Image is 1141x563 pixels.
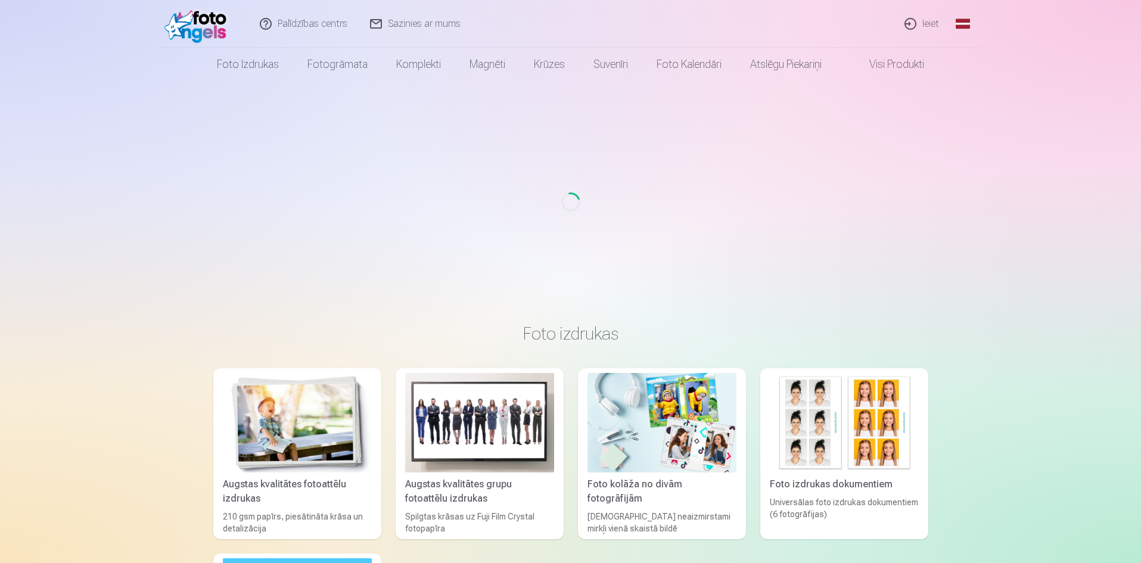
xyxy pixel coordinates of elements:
img: /fa1 [164,5,233,43]
img: Augstas kvalitātes grupu fotoattēlu izdrukas [405,373,554,472]
div: Foto izdrukas dokumentiem [765,477,924,492]
div: [DEMOGRAPHIC_DATA] neaizmirstami mirkļi vienā skaistā bildē [583,511,741,534]
h3: Foto izdrukas [223,323,919,344]
a: Foto izdrukas [203,48,293,81]
a: Foto izdrukas dokumentiemFoto izdrukas dokumentiemUniversālas foto izdrukas dokumentiem (6 fotogr... [760,368,928,539]
a: Visi produkti [836,48,938,81]
div: 210 gsm papīrs, piesātināta krāsa un detalizācija [218,511,377,534]
a: Augstas kvalitātes grupu fotoattēlu izdrukasAugstas kvalitātes grupu fotoattēlu izdrukasSpilgtas ... [396,368,564,539]
a: Augstas kvalitātes fotoattēlu izdrukasAugstas kvalitātes fotoattēlu izdrukas210 gsm papīrs, piesā... [213,368,381,539]
div: Universālas foto izdrukas dokumentiem (6 fotogrāfijas) [765,496,924,534]
div: Augstas kvalitātes grupu fotoattēlu izdrukas [400,477,559,506]
div: Spilgtas krāsas uz Fuji Film Crystal fotopapīra [400,511,559,534]
a: Fotogrāmata [293,48,382,81]
a: Magnēti [455,48,520,81]
a: Atslēgu piekariņi [736,48,836,81]
img: Foto izdrukas dokumentiem [770,373,919,472]
img: Augstas kvalitātes fotoattēlu izdrukas [223,373,372,472]
a: Suvenīri [579,48,642,81]
a: Krūzes [520,48,579,81]
a: Komplekti [382,48,455,81]
img: Foto kolāža no divām fotogrāfijām [587,373,736,472]
div: Augstas kvalitātes fotoattēlu izdrukas [218,477,377,506]
a: Foto kalendāri [642,48,736,81]
div: Foto kolāža no divām fotogrāfijām [583,477,741,506]
a: Foto kolāža no divām fotogrāfijāmFoto kolāža no divām fotogrāfijām[DEMOGRAPHIC_DATA] neaizmirstam... [578,368,746,539]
